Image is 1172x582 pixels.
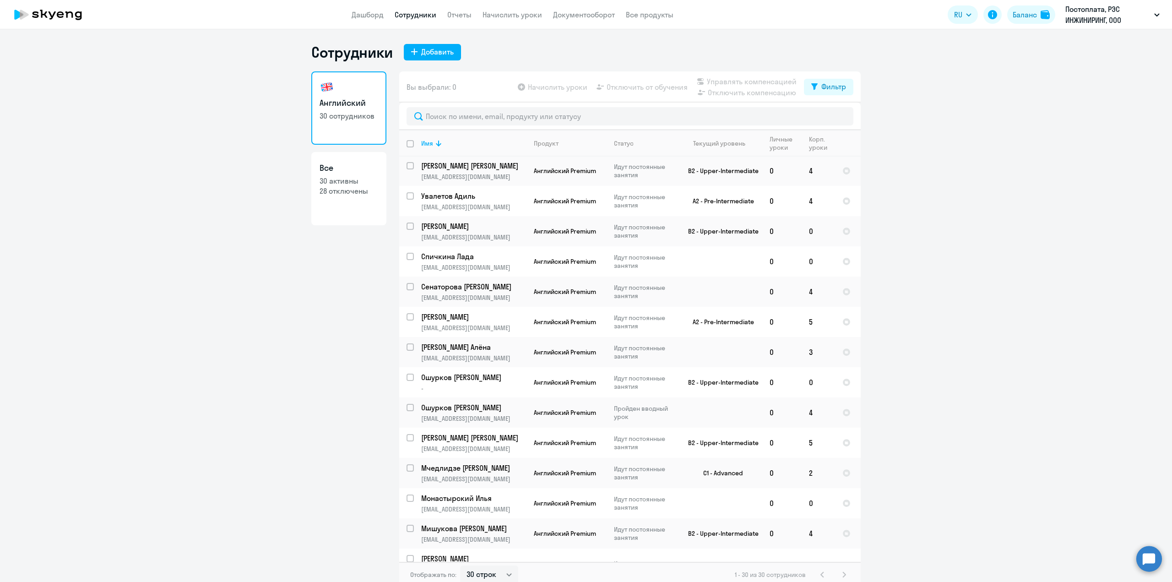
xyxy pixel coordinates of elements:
p: [EMAIL_ADDRESS][DOMAIN_NAME] [421,505,526,513]
p: Идут постоянные занятия [614,374,677,391]
td: 2 [802,458,835,488]
p: Идут постоянные занятия [614,435,677,451]
p: [EMAIL_ADDRESS][DOMAIN_NAME] [421,535,526,544]
span: Английский Premium [534,288,596,296]
p: Идут постоянные занятия [614,495,677,511]
span: Английский Premium [534,227,596,235]
p: [EMAIL_ADDRESS][DOMAIN_NAME] [421,414,526,423]
td: 4 [802,186,835,216]
td: B2 - Upper-Intermediate [677,156,762,186]
span: Английский Premium [534,378,596,386]
span: Английский Premium [534,257,596,266]
td: 0 [802,488,835,518]
p: Ошурков [PERSON_NAME] [421,403,525,413]
p: Идут постоянные занятия [614,163,677,179]
a: Все продукты [626,10,673,19]
span: Вы выбрали: 0 [407,82,456,92]
td: B2 - Upper-Intermediate [677,216,762,246]
p: Идут постоянные занятия [614,525,677,542]
a: [PERSON_NAME] [PERSON_NAME] [421,161,526,171]
td: A2 - Pre-Intermediate [677,307,762,337]
a: [PERSON_NAME] [421,221,526,231]
p: [EMAIL_ADDRESS][DOMAIN_NAME] [421,294,526,302]
p: [EMAIL_ADDRESS][DOMAIN_NAME] [421,475,526,483]
a: Мишукова [PERSON_NAME] [421,523,526,533]
a: [PERSON_NAME] [PERSON_NAME] [421,433,526,443]
td: 0 [762,367,802,397]
a: Монастырский Илья [421,493,526,503]
div: Текущий уровень [684,139,762,147]
p: [PERSON_NAME] [421,221,525,231]
p: Идут постоянные занятия [614,283,677,300]
p: [PERSON_NAME] [421,312,525,322]
td: 4 [802,156,835,186]
td: 0 [762,488,802,518]
p: 28 отключены [320,186,378,196]
div: Статус [614,139,634,147]
td: 0 [762,216,802,246]
span: 1 - 30 из 30 сотрудников [735,571,806,579]
p: 30 активны [320,176,378,186]
p: Идут постоянные занятия [614,465,677,481]
span: Английский Premium [534,469,596,477]
td: C1 - Advanced [677,458,762,488]
td: 5 [802,428,835,458]
a: Ошурков [PERSON_NAME] [421,372,526,382]
td: 5 [802,307,835,337]
p: [EMAIL_ADDRESS][DOMAIN_NAME] [421,203,526,211]
p: Монастырский Илья [421,493,525,503]
td: 0 [802,367,835,397]
span: RU [954,9,962,20]
td: 4 [802,397,835,428]
a: Документооборот [553,10,615,19]
p: [EMAIL_ADDRESS][DOMAIN_NAME] [421,173,526,181]
div: Добавить [421,46,454,57]
div: Корп. уроки [809,135,829,152]
p: [EMAIL_ADDRESS][DOMAIN_NAME] [421,354,526,362]
a: [PERSON_NAME] [421,312,526,322]
p: [PERSON_NAME] [421,554,525,564]
p: Мчедлидзе [PERSON_NAME] [421,463,525,473]
button: Фильтр [804,79,853,95]
span: Английский Premium [534,529,596,538]
p: Увалетов Адиль [421,191,525,201]
span: Отображать по: [410,571,456,579]
div: Корп. уроки [809,135,835,152]
p: Пройден вводный урок [614,404,677,421]
p: [PERSON_NAME] [PERSON_NAME] [421,161,525,171]
button: Постоплата, РЭС ИНЖИНИРИНГ, ООО [1061,4,1164,26]
p: Спичкина Лада [421,251,525,261]
td: B2 - Upper-Intermediate [677,428,762,458]
a: Увалетов Адиль [421,191,526,201]
td: 0 [762,156,802,186]
img: english [320,80,334,94]
a: Дашборд [352,10,384,19]
div: Личные уроки [770,135,795,152]
p: [EMAIL_ADDRESS][DOMAIN_NAME] [421,233,526,241]
td: A2 - Pre-Intermediate [677,186,762,216]
img: balance [1041,10,1050,19]
a: Все30 активны28 отключены [311,152,386,225]
div: Фильтр [821,81,846,92]
a: Сенаторова [PERSON_NAME] [421,282,526,292]
p: - [421,384,526,392]
a: [PERSON_NAME] [421,554,526,564]
p: [PERSON_NAME] Алёна [421,342,525,352]
div: Статус [614,139,677,147]
div: Имя [421,139,526,147]
p: [EMAIL_ADDRESS][DOMAIN_NAME] [421,445,526,453]
p: Идут постоянные занятия [614,223,677,239]
td: 0 [762,397,802,428]
p: [PERSON_NAME] [PERSON_NAME] [421,433,525,443]
a: Мчедлидзе [PERSON_NAME] [421,463,526,473]
td: 0 [762,307,802,337]
td: 0 [762,428,802,458]
p: Идут постоянные занятия [614,253,677,270]
div: Продукт [534,139,559,147]
td: 0 [762,277,802,307]
div: Баланс [1013,9,1037,20]
td: 0 [802,246,835,277]
td: 0 [762,458,802,488]
p: Ошурков [PERSON_NAME] [421,372,525,382]
button: Балансbalance [1007,5,1055,24]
